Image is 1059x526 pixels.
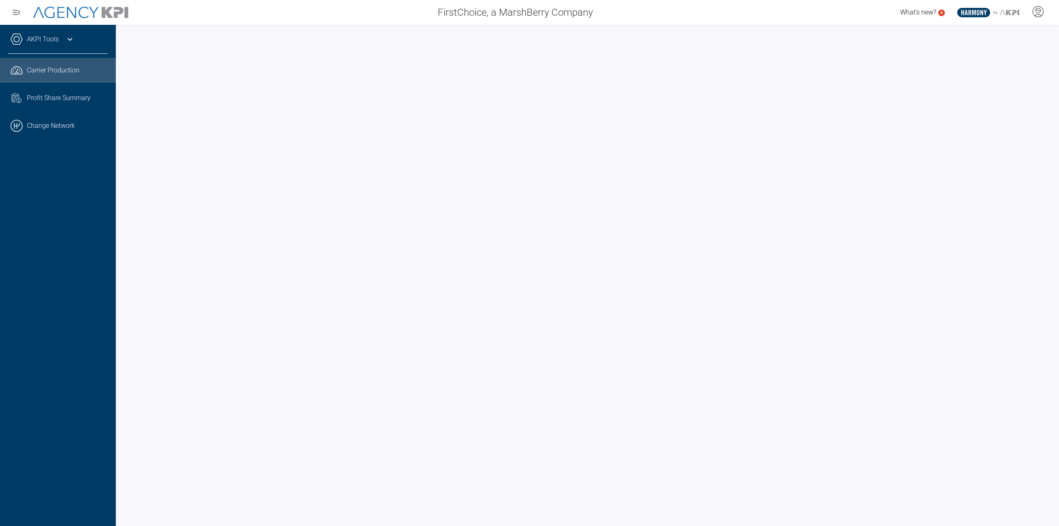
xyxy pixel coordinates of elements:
[27,65,79,75] span: Carrier Production
[33,7,128,19] img: AgencyKPI
[938,10,945,16] a: 5
[900,8,936,16] span: What's new?
[27,34,59,44] a: AKPI Tools
[940,10,943,15] text: 5
[438,5,593,20] span: FirstChoice, a MarshBerry Company
[27,93,91,103] span: Profit Share Summary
